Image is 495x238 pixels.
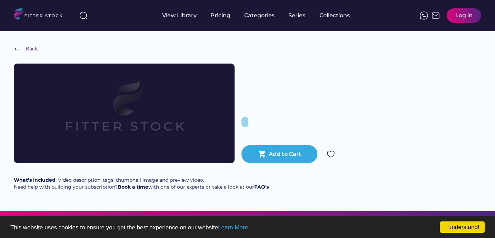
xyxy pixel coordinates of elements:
[269,150,301,158] div: Add to Cart
[118,184,148,190] a: Book a time
[10,225,485,230] p: This website uses cookies to ensure you get the best experience on our website
[36,64,212,163] img: Frame%2079%20%281%29.svg
[288,12,306,19] div: Series
[244,12,275,19] div: Categories
[319,12,350,19] div: Collections
[79,11,88,20] img: search-normal%203.svg
[327,150,335,158] img: Group%201000002324.svg
[254,184,269,190] a: FAQ's
[258,150,266,158] button: shopping_cart
[14,45,22,53] img: Frame%20%286%29.svg
[420,11,428,20] img: meteor-icons_whatsapp%20%281%29.svg
[14,177,56,183] strong: What’s included
[26,46,38,53] div: Back
[244,3,253,10] div: fvck
[455,12,473,19] div: Log in
[440,221,485,233] a: I understand!
[162,12,197,19] div: View Library
[210,12,230,19] div: Pricing
[14,177,269,190] div: : Video description, tags, thumbnail image and preview video. Need help with building your subscr...
[14,8,68,22] img: LOGO.svg
[218,224,248,231] a: Learn More
[432,11,440,20] img: Frame%2051.svg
